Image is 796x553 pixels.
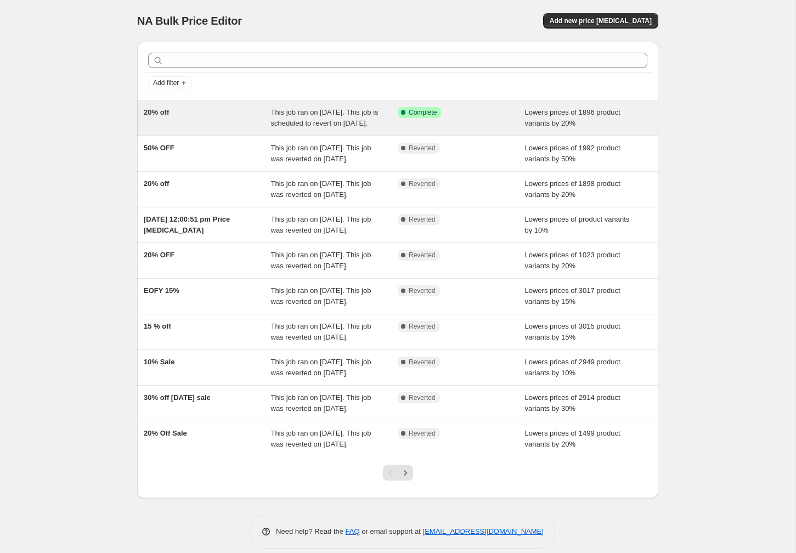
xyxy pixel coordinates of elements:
span: Reverted [409,179,436,188]
span: Reverted [409,251,436,259]
span: Reverted [409,393,436,402]
span: Lowers prices of 1023 product variants by 20% [525,251,620,270]
span: This job ran on [DATE]. This job was reverted on [DATE]. [271,393,371,413]
span: Reverted [409,144,436,153]
a: FAQ [346,527,360,535]
span: This job ran on [DATE]. This job was reverted on [DATE]. [271,429,371,448]
span: 50% OFF [144,144,174,152]
span: 20% off [144,179,169,188]
span: This job ran on [DATE]. This job was reverted on [DATE]. [271,179,371,199]
span: 30% off [DATE] sale [144,393,211,402]
span: Lowers prices of 3017 product variants by 15% [525,286,620,306]
span: Add filter [153,78,179,87]
span: Lowers prices of 2914 product variants by 30% [525,393,620,413]
span: This job ran on [DATE]. This job was reverted on [DATE]. [271,358,371,377]
span: Reverted [409,429,436,438]
span: Lowers prices of 2949 product variants by 10% [525,358,620,377]
span: Lowers prices of product variants by 10% [525,215,630,234]
span: Lowers prices of 3015 product variants by 15% [525,322,620,341]
span: Lowers prices of 1992 product variants by 50% [525,144,620,163]
span: Need help? Read the [276,527,346,535]
span: 15 % off [144,322,171,330]
span: This job ran on [DATE]. This job was reverted on [DATE]. [271,215,371,234]
span: EOFY 15% [144,286,179,295]
button: Add filter [148,76,192,89]
span: 10% Sale [144,358,174,366]
span: 20% off [144,108,169,116]
span: This job ran on [DATE]. This job was reverted on [DATE]. [271,322,371,341]
span: Reverted [409,322,436,331]
span: Complete [409,108,437,117]
span: Lowers prices of 1499 product variants by 20% [525,429,620,448]
a: [EMAIL_ADDRESS][DOMAIN_NAME] [423,527,544,535]
span: 20% OFF [144,251,174,259]
span: NA Bulk Price Editor [137,15,242,27]
button: Add new price [MEDICAL_DATA] [543,13,658,29]
span: This job ran on [DATE]. This job was reverted on [DATE]. [271,286,371,306]
span: This job ran on [DATE]. This job was reverted on [DATE]. [271,144,371,163]
span: This job ran on [DATE]. This job was reverted on [DATE]. [271,251,371,270]
nav: Pagination [383,465,413,481]
span: Add new price [MEDICAL_DATA] [550,16,652,25]
span: 20% Off Sale [144,429,187,437]
span: Reverted [409,286,436,295]
span: Lowers prices of 1898 product variants by 20% [525,179,620,199]
span: Reverted [409,215,436,224]
span: or email support at [360,527,423,535]
span: [DATE] 12:00:51 pm Price [MEDICAL_DATA] [144,215,230,234]
span: Reverted [409,358,436,366]
span: Lowers prices of 1896 product variants by 20% [525,108,620,127]
span: This job ran on [DATE]. This job is scheduled to revert on [DATE]. [271,108,379,127]
button: Next [398,465,413,481]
